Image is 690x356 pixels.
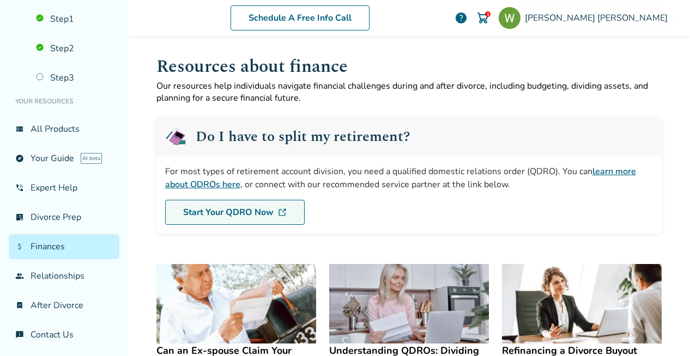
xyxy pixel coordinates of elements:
[9,205,119,230] a: list_alt_checkDivorce Prep
[9,175,119,200] a: phone_in_talkExpert Help
[455,11,468,24] a: help
[165,165,653,191] div: For most types of retirement account division, you need a qualified domestic relations order (QDR...
[502,264,662,344] img: Refinancing a Divorce Buyout
[329,264,489,344] img: Understanding QDROs: Dividing Retirement Plans in Divorce
[15,154,24,163] span: explore
[15,213,24,222] span: list_alt_check
[231,5,370,30] a: Schedule A Free Info Call
[15,242,24,251] span: attach_money
[29,7,119,32] a: Step1
[525,12,672,24] span: [PERSON_NAME] [PERSON_NAME]
[9,234,119,259] a: attach_moneyFinances
[29,65,119,90] a: Step3
[156,264,316,344] img: Can an Ex-spouse Claim Your Pension after Divorce?
[15,330,24,339] span: chat_info
[29,36,119,61] a: Step2
[9,293,119,318] a: bookmark_checkAfter Divorce
[9,90,119,112] li: Your Resources
[15,183,24,192] span: phone_in_talk
[81,153,102,164] span: AI beta
[635,304,690,356] iframe: Chat Widget
[9,116,119,142] a: view_listAll Products
[156,80,662,104] p: Our resources help individuals navigate financial challenges during and after divorce, including ...
[156,53,662,80] h1: Resources about finance
[165,126,187,148] img: QDRO
[476,11,489,24] img: Cart
[278,208,287,217] img: DL
[165,200,305,225] a: Start Your QDRO Now
[9,263,119,289] a: groupRelationships
[9,322,119,347] a: chat_infoContact Us
[15,272,24,280] span: group
[9,146,119,171] a: exploreYour GuideAI beta
[15,125,24,133] span: view_list
[15,301,24,310] span: bookmark_check
[499,7,520,29] img: Walter Truesdale
[196,130,410,144] h2: Do I have to split my retirement?
[485,11,491,17] div: 1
